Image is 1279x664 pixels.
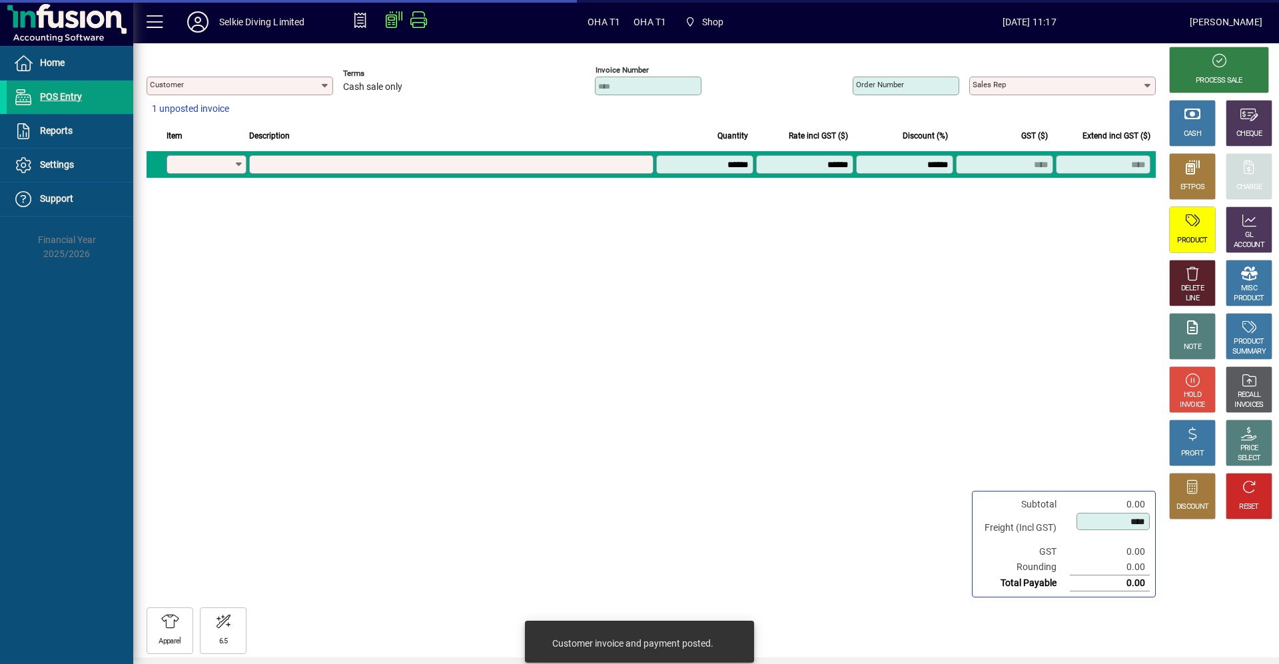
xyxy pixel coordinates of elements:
span: Discount (%) [903,129,948,143]
a: Reports [7,115,133,148]
div: PROFIT [1181,449,1204,459]
button: Profile [177,10,219,34]
div: PRICE [1240,444,1258,454]
mat-label: Order number [856,80,904,89]
div: INVOICE [1180,400,1204,410]
mat-label: Sales rep [973,80,1006,89]
span: Settings [40,159,74,170]
div: EFTPOS [1180,182,1205,192]
td: Rounding [978,559,1070,575]
div: HOLD [1184,390,1201,400]
div: PRODUCT [1177,236,1207,246]
div: Customer invoice and payment posted. [552,637,713,650]
mat-label: Invoice number [596,65,649,75]
div: PROCESS SALE [1196,76,1242,86]
div: CASH [1184,129,1201,139]
div: RESET [1239,502,1259,512]
div: NOTE [1184,342,1201,352]
div: INVOICES [1234,400,1263,410]
div: ACCOUNT [1234,240,1264,250]
span: Rate incl GST ($) [789,129,848,143]
span: GST ($) [1021,129,1048,143]
span: OHA T1 [588,11,620,33]
span: Terms [343,69,423,78]
span: OHA T1 [634,11,666,33]
div: SELECT [1238,454,1261,464]
td: Subtotal [978,497,1070,512]
span: [DATE] 11:17 [869,11,1190,33]
div: SUMMARY [1232,347,1266,357]
div: Selkie Diving Limited [219,11,305,33]
a: Settings [7,149,133,182]
span: Shop [679,10,729,34]
span: Reports [40,125,73,136]
span: Home [40,57,65,68]
span: Shop [702,11,724,33]
div: GL [1245,230,1254,240]
span: Item [167,129,183,143]
div: RECALL [1238,390,1261,400]
div: Apparel [159,637,181,647]
span: Quantity [717,129,748,143]
td: 0.00 [1070,559,1150,575]
div: CHEQUE [1236,129,1262,139]
td: Freight (Incl GST) [978,512,1070,544]
div: CHARGE [1236,182,1262,192]
span: 1 unposted invoice [152,102,229,116]
span: Support [40,193,73,204]
td: 0.00 [1070,575,1150,591]
button: 1 unposted invoice [147,97,234,121]
div: [PERSON_NAME] [1190,11,1262,33]
div: LINE [1186,294,1199,304]
span: Extend incl GST ($) [1082,129,1150,143]
div: PRODUCT [1234,294,1264,304]
td: GST [978,544,1070,559]
div: MISC [1241,284,1257,294]
span: POS Entry [40,91,82,102]
mat-label: Customer [150,80,184,89]
td: 0.00 [1070,497,1150,512]
td: Total Payable [978,575,1070,591]
span: Cash sale only [343,82,402,93]
div: DELETE [1181,284,1204,294]
span: Description [249,129,290,143]
div: PRODUCT [1234,337,1264,347]
div: 6.5 [219,637,228,647]
div: DISCOUNT [1176,502,1208,512]
a: Support [7,182,133,216]
td: 0.00 [1070,544,1150,559]
a: Home [7,47,133,80]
